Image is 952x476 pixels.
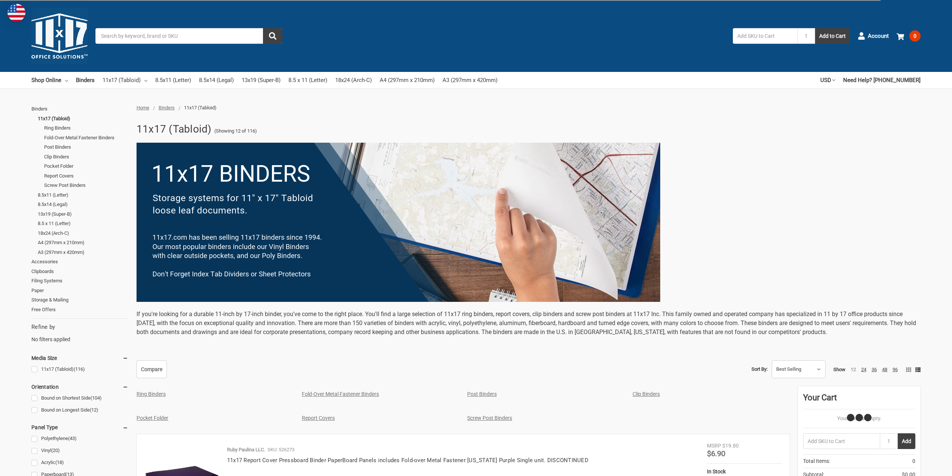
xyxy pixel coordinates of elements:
[44,133,128,143] a: Fold-Over Metal Fastener Binders
[7,4,25,22] img: duty and tax information for United States
[288,72,327,88] a: 8.5 x 11 (Letter)
[137,143,660,302] img: binders-1-.png
[44,171,128,181] a: Report Covers
[803,415,915,422] p: Your Cart Is Empty.
[227,457,588,464] a: 11x17 Report Cover Pressboard Binder PaperBoard Panels includes Fold-over Metal Fastener [US_STAT...
[44,142,128,152] a: Post Binders
[76,72,95,88] a: Binders
[31,393,128,403] a: Bound on Shortest Side
[90,407,98,413] span: (12)
[31,286,128,295] a: Paper
[380,72,435,88] a: A4 (297mm x 210mm)
[467,415,512,421] a: Screw Post Binders
[31,382,128,391] h5: Orientation
[44,181,128,190] a: Screw Post Binders
[214,127,257,135] span: (Showing 12 of 116)
[803,457,830,465] span: Total Items:
[633,391,660,397] a: Clip Binders
[137,391,166,397] a: Ring Binders
[31,323,128,331] h5: Refine by
[31,458,128,468] a: Acrylic
[227,446,265,454] p: Ruby Paulina LLC.
[38,209,128,219] a: 13x19 (Super-B)
[31,295,128,305] a: Storage & Mailing
[335,72,372,88] a: 18x24 (Arch-C)
[68,436,77,441] span: (43)
[467,391,497,397] a: Post Binders
[51,448,60,453] span: (20)
[38,219,128,228] a: 8.5 x 11 (Letter)
[137,119,212,139] h1: 11x17 (Tabloid)
[137,415,168,421] a: Pocket Folder
[184,105,217,110] span: 11x17 (Tabloid)
[858,26,889,46] a: Account
[722,443,739,449] span: $19.80
[159,105,175,110] a: Binders
[91,395,102,401] span: (104)
[868,32,889,40] span: Account
[44,123,128,133] a: Ring Binders
[199,72,234,88] a: 8.5x14 (Legal)
[38,228,128,238] a: 18x24 (Arch-C)
[851,367,856,372] a: 12
[707,468,782,476] div: In Stock
[31,323,128,343] div: No filters applied
[74,366,85,372] span: (116)
[44,161,128,171] a: Pocket Folder
[803,433,880,449] input: Add SKU to Cart
[302,391,379,397] a: Fold-Over Metal Fastener Binders
[31,405,128,415] a: Bound on Longest Side
[38,190,128,200] a: 8.5x11 (Letter)
[707,449,725,458] span: $6.90
[155,72,191,88] a: 8.5x11 (Letter)
[872,367,877,372] a: 36
[31,434,128,444] a: Polyethylene
[707,442,721,450] div: MSRP
[137,105,149,110] a: Home
[31,354,128,363] h5: Media Size
[38,238,128,248] a: A4 (297mm x 210mm)
[31,267,128,276] a: Clipboards
[38,248,128,257] a: A3 (297mm x 420mm)
[242,72,281,88] a: 13x19 (Super-B)
[31,257,128,267] a: Accessories
[302,415,335,421] a: Report Covers
[803,391,915,409] div: Your Cart
[55,460,64,465] span: (18)
[31,276,128,286] a: Filing Systems
[820,72,835,88] a: USD
[882,367,887,372] a: 48
[898,433,915,449] button: Add
[833,367,845,372] span: Show
[733,28,797,44] input: Add SKU to Cart
[44,152,128,162] a: Clip Binders
[893,367,898,372] a: 96
[897,26,921,46] a: 0
[815,28,850,44] button: Add to Cart
[38,200,128,209] a: 8.5x14 (Legal)
[31,8,88,64] img: 11x17.com
[31,446,128,456] a: Vinyl
[443,72,498,88] a: A3 (297mm x 420mm)
[861,367,866,372] a: 24
[31,364,128,375] a: 11x17 (Tabloid)
[890,456,952,476] iframe: Google Customer Reviews
[31,104,128,114] a: Binders
[102,72,147,88] a: 11x17 (Tabloid)
[267,446,294,454] p: SKU: 526273
[31,305,128,315] a: Free Offers
[31,423,128,432] h5: Panel Type
[137,310,916,336] span: If you're looking for a durable 11-inch by 17-inch binder, you've come to the right place. You'll...
[38,114,128,124] a: 11x17 (Tabloid)
[909,30,921,42] span: 0
[31,72,68,88] a: Shop Online
[137,360,167,378] a: Compare
[752,364,768,375] label: Sort By:
[843,72,921,88] a: Need Help? [PHONE_NUMBER]
[95,28,282,44] input: Search by keyword, brand or SKU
